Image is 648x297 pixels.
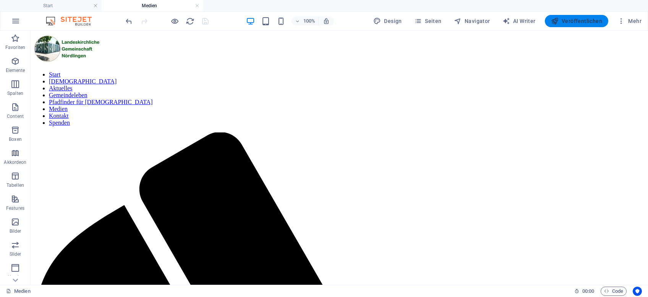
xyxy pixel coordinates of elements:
button: 100% [292,16,319,26]
h6: 100% [303,16,315,26]
button: Usercentrics [633,287,642,296]
i: Bei Größenänderung Zoomstufe automatisch an das gewählte Gerät anpassen. [323,18,330,24]
button: undo [124,16,133,26]
img: Editor Logo [44,16,101,26]
span: AI Writer [502,17,536,25]
span: : [588,288,589,294]
span: Code [604,287,623,296]
button: reload [185,16,194,26]
p: Slider [10,251,21,257]
i: Seite neu laden [186,17,194,26]
button: Seiten [411,15,445,27]
p: Akkordeon [4,159,26,165]
span: Veröffentlichen [551,17,602,25]
button: Code [601,287,627,296]
span: Mehr [617,17,642,25]
p: Spalten [7,90,23,96]
p: Content [7,113,24,119]
button: Veröffentlichen [545,15,608,27]
button: Navigator [451,15,493,27]
span: Seiten [414,17,442,25]
p: Bilder [10,228,21,234]
span: Design [373,17,402,25]
span: 00 00 [582,287,594,296]
h4: Medien [102,2,203,10]
h6: Session-Zeit [574,287,595,296]
p: Features [6,205,24,211]
p: Tabellen [6,182,24,188]
div: Design (Strg+Alt+Y) [370,15,405,27]
button: AI Writer [499,15,539,27]
button: Klicke hier, um den Vorschau-Modus zu verlassen [170,16,179,26]
button: Design [370,15,405,27]
p: Favoriten [5,44,25,51]
p: Elemente [6,67,25,73]
p: Boxen [9,136,22,142]
p: Header [8,274,23,280]
i: Rückgängig: Verlinkung ändern (Strg+Z) [125,17,133,26]
a: Klick, um Auswahl aufzuheben. Doppelklick öffnet Seitenverwaltung [6,287,31,296]
span: Navigator [454,17,490,25]
button: Mehr [614,15,645,27]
